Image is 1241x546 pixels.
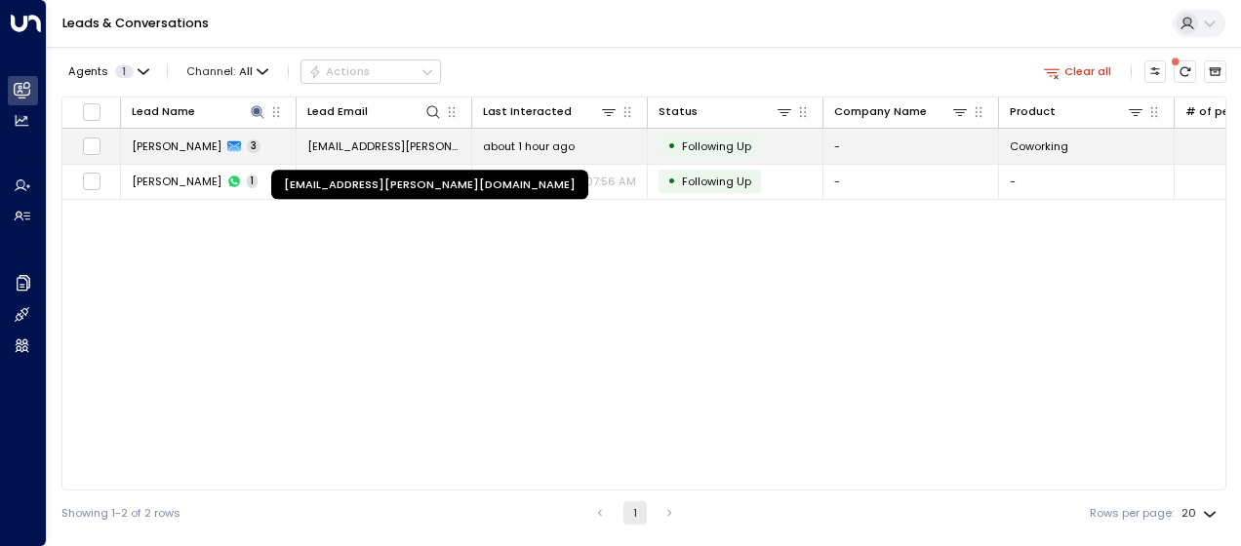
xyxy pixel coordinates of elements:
div: Lead Name [132,102,266,121]
span: Following Up [682,174,751,189]
td: - [823,129,999,163]
div: 20 [1181,501,1221,526]
span: There are new threads available. Refresh the grid to view the latest updates. [1174,60,1196,83]
span: Agents [68,66,108,77]
label: Rows per page: [1090,505,1174,522]
div: Actions [308,64,370,78]
div: Last Interacted [483,102,618,121]
div: [EMAIL_ADDRESS][PERSON_NAME][DOMAIN_NAME] [271,171,588,200]
div: Company Name [834,102,927,121]
span: 3 [247,139,260,153]
div: Status [659,102,793,121]
div: Showing 1-2 of 2 rows [61,505,180,522]
button: Channel:All [180,60,275,82]
span: Toggle select row [82,136,101,156]
span: Kristof Van [132,138,221,154]
button: Archived Leads [1204,60,1226,83]
div: Status [659,102,698,121]
span: kristof.vanbeveren@zenithcap.co.uk [307,138,460,154]
span: Following Up [682,138,751,154]
nav: pagination navigation [587,501,682,525]
span: Toggle select row [82,172,101,191]
a: Leads & Conversations [62,15,209,31]
span: Coworking [1010,138,1068,154]
td: - [999,165,1175,199]
button: Agents1 [61,60,154,82]
div: Lead Name [132,102,195,121]
span: Toggle select all [82,102,101,122]
span: All [239,65,253,78]
div: Company Name [834,102,969,121]
span: Kristof Van [132,174,221,189]
div: Lead Email [307,102,442,121]
button: Actions [300,59,441,83]
button: Clear all [1037,60,1118,82]
div: Lead Email [307,102,368,121]
button: page 1 [623,501,647,525]
div: Product [1010,102,1144,121]
button: Customize [1144,60,1167,83]
div: Last Interacted [483,102,572,121]
span: 1 [247,175,258,188]
div: • [667,168,676,194]
td: - [823,165,999,199]
span: Channel: [180,60,275,82]
p: 07:56 AM [585,174,636,189]
span: about 1 hour ago [483,138,575,154]
div: Button group with a nested menu [300,59,441,83]
span: 1 [115,65,134,78]
div: • [667,133,676,159]
div: Product [1010,102,1056,121]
